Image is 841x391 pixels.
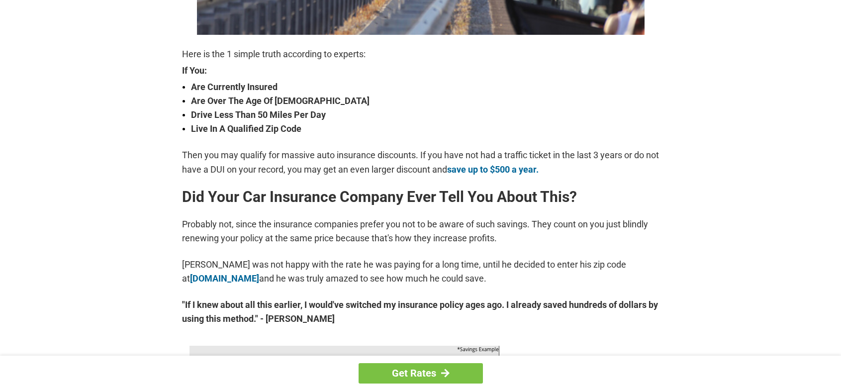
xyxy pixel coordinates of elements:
[191,122,659,136] strong: Live In A Qualified Zip Code
[191,80,659,94] strong: Are Currently Insured
[182,217,659,245] p: Probably not, since the insurance companies prefer you not to be aware of such savings. They coun...
[359,363,483,384] a: Get Rates
[182,66,659,75] strong: If You:
[447,164,539,175] a: save up to $500 a year.
[182,258,659,286] p: [PERSON_NAME] was not happy with the rate he was paying for a long time, until he decided to ente...
[182,148,659,176] p: Then you may qualify for massive auto insurance discounts. If you have not had a traffic ticket i...
[182,189,659,205] h2: Did Your Car Insurance Company Ever Tell You About This?
[191,108,659,122] strong: Drive Less Than 50 Miles Per Day
[191,94,659,108] strong: Are Over The Age Of [DEMOGRAPHIC_DATA]
[190,273,259,284] a: [DOMAIN_NAME]
[182,47,659,61] p: Here is the 1 simple truth according to experts:
[182,298,659,326] strong: "If I knew about all this earlier, I would've switched my insurance policy ages ago. I already sa...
